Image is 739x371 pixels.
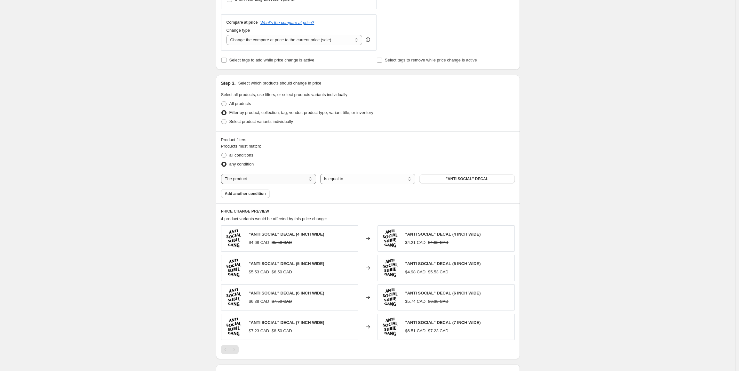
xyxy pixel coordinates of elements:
span: Select tags to remove while price change is active [385,58,477,62]
span: $5.53 CAD [428,270,449,274]
span: Select tags to add while price change is active [229,58,314,62]
img: Screen-Shot-2019-12-08-at-7.54.56-PM_80x.png [381,258,400,278]
span: "ANTI SOCIAL" DECAL (5 INCH WIDE) [249,261,324,266]
img: Screen-Shot-2019-12-08-at-7.54.56-PM_80x.png [225,258,244,278]
span: $6.38 CAD [249,299,269,304]
span: all conditions [229,153,253,157]
span: $4.68 CAD [249,240,269,245]
span: $7.23 CAD [428,328,449,333]
img: Screen-Shot-2019-12-08-at-7.54.56-PM_80x.png [225,317,244,336]
span: "ANTI SOCIAL" DECAL (4 INCH WIDE) [249,232,324,237]
span: $4.98 CAD [405,270,426,274]
span: "ANTI SOCIAL" DECAL [446,176,488,181]
span: $8.50 CAD [272,328,292,333]
button: "ANTI SOCIAL" DECAL [419,174,514,183]
span: All products [229,101,251,106]
img: Screen-Shot-2019-12-08-at-7.54.56-PM_80x.png [381,288,400,307]
img: Screen-Shot-2019-12-08-at-7.54.56-PM_80x.png [381,229,400,248]
button: Add another condition [221,189,270,198]
span: Change type [226,28,250,33]
span: $5.50 CAD [272,240,292,245]
span: Select product variants individually [229,119,293,124]
p: Select which products should change in price [238,80,321,86]
div: Product filters [221,137,515,143]
span: $6.50 CAD [272,270,292,274]
span: "ANTI SOCIAL" DECAL (7 INCH WIDE) [405,320,481,325]
span: $6.51 CAD [405,328,426,333]
img: Screen-Shot-2019-12-08-at-7.54.56-PM_80x.png [225,288,244,307]
span: any condition [229,162,254,166]
span: "ANTI SOCIAL" DECAL (6 INCH WIDE) [249,291,324,295]
span: $5.53 CAD [249,270,269,274]
span: $7.23 CAD [249,328,269,333]
div: help [365,36,371,43]
nav: Pagination [221,345,239,354]
span: "ANTI SOCIAL" DECAL (6 INCH WIDE) [405,291,481,295]
span: $7.50 CAD [272,299,292,304]
span: Select all products, use filters, or select products variants individually [221,92,347,97]
img: Screen-Shot-2019-12-08-at-7.54.56-PM_80x.png [225,229,244,248]
span: "ANTI SOCIAL" DECAL (5 INCH WIDE) [405,261,481,266]
span: $5.74 CAD [405,299,426,304]
span: Filter by product, collection, tag, vendor, product type, variant title, or inventory [229,110,373,115]
span: "ANTI SOCIAL" DECAL (4 INCH WIDE) [405,232,481,237]
span: Products must match: [221,144,261,149]
span: 4 product variants would be affected by this price change: [221,216,327,221]
span: $4.21 CAD [405,240,426,245]
span: Add another condition [225,191,266,196]
span: "ANTI SOCIAL" DECAL (7 INCH WIDE) [249,320,324,325]
h6: PRICE CHANGE PREVIEW [221,209,515,214]
h3: Compare at price [226,20,258,25]
img: Screen-Shot-2019-12-08-at-7.54.56-PM_80x.png [381,317,400,336]
h2: Step 3. [221,80,236,86]
span: $4.68 CAD [428,240,449,245]
span: $6.38 CAD [428,299,449,304]
button: What's the compare at price? [260,20,314,25]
